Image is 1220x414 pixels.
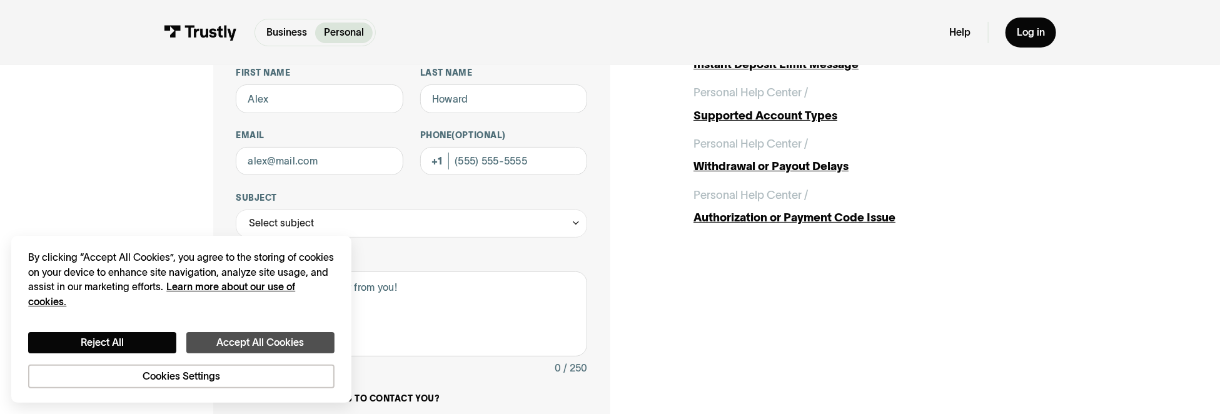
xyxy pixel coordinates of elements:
div: Personal Help Center / [693,84,808,101]
div: Withdrawal or Payout Delays [693,158,1007,174]
label: Email [236,130,403,141]
div: Select subject [249,215,314,231]
a: Log in [1006,18,1056,48]
button: Cookies Settings [28,365,335,388]
div: Authorization or Payment Code Issue [693,209,1007,226]
div: 0 [555,360,561,376]
div: Privacy [28,250,335,388]
button: Reject All [28,332,176,353]
input: (555) 555-5555 [420,147,587,175]
img: Trustly Logo [164,25,238,41]
a: Personal Help Center /Supported Account Types [693,84,1007,123]
label: First name [236,68,403,79]
span: (Optional) [452,131,506,140]
a: Personal Help Center /Authorization or Payment Code Issue [693,186,1007,226]
button: Accept All Cookies [186,332,335,353]
input: Alex [236,84,403,113]
label: Subject [236,193,587,204]
label: How would you like us to contact you? [236,393,587,405]
a: Help [950,26,971,39]
a: Business [258,23,315,43]
div: By clicking “Accept All Cookies”, you agree to the storing of cookies on your device to enhance s... [28,250,335,310]
div: Cookie banner [11,236,351,403]
div: / 250 [563,360,587,376]
div: Select subject [236,210,587,238]
a: Personal Help Center /Withdrawal or Payout Delays [693,135,1007,174]
label: Phone [420,130,587,141]
a: Personal [315,23,372,43]
div: Supported Account Types [693,107,1007,124]
label: How can we help you? [236,255,587,266]
input: Howard [420,84,587,113]
div: Personal Help Center / [693,186,808,203]
div: Log in [1017,26,1045,39]
p: Personal [324,25,364,40]
p: Business [266,25,307,40]
label: Last name [420,68,587,79]
div: Personal Help Center / [693,135,808,152]
input: alex@mail.com [236,147,403,175]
